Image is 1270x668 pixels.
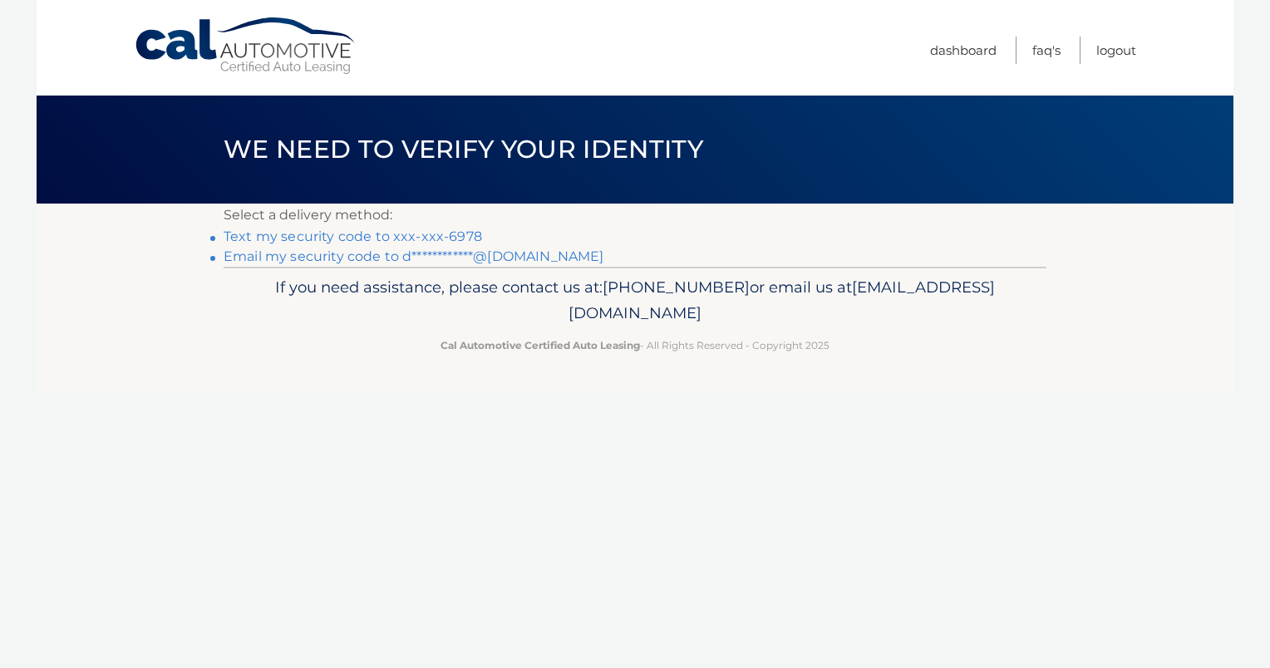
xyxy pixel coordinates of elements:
[603,278,750,297] span: [PHONE_NUMBER]
[1096,37,1136,64] a: Logout
[441,339,640,351] strong: Cal Automotive Certified Auto Leasing
[224,134,703,165] span: We need to verify your identity
[224,204,1046,227] p: Select a delivery method:
[134,17,358,76] a: Cal Automotive
[234,336,1036,354] p: - All Rights Reserved - Copyright 2025
[224,228,482,244] a: Text my security code to xxx-xxx-6978
[930,37,997,64] a: Dashboard
[1032,37,1061,64] a: FAQ's
[234,274,1036,327] p: If you need assistance, please contact us at: or email us at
